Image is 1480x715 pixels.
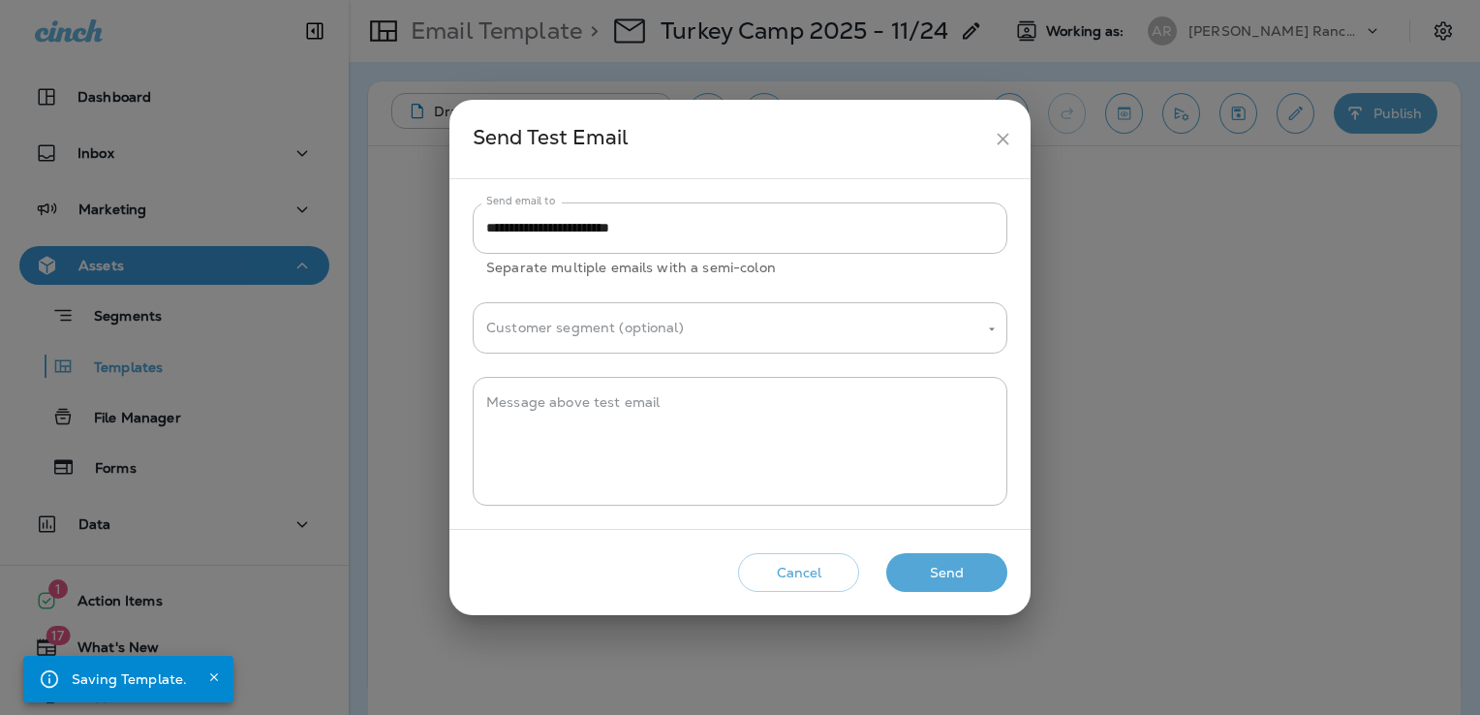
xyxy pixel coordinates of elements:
button: Cancel [738,553,859,593]
p: Separate multiple emails with a semi-colon [486,257,994,279]
label: Send email to [486,194,555,208]
button: close [985,121,1021,157]
button: Close [202,666,226,689]
div: Saving Template. [72,662,187,697]
button: Send [886,553,1007,593]
div: Send Test Email [473,121,985,157]
button: Open [983,321,1001,338]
